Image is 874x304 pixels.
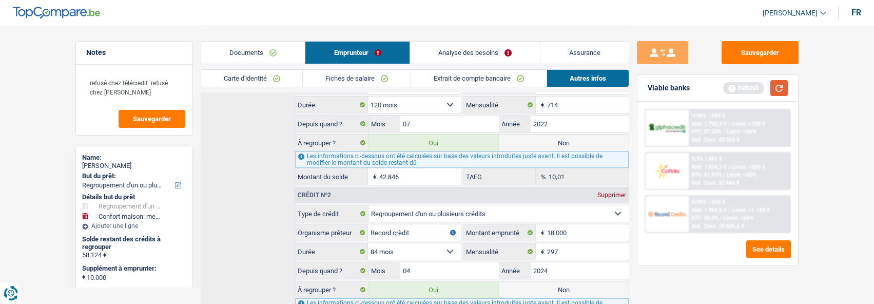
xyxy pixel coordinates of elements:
input: MM [400,262,498,279]
span: € [368,168,379,185]
div: [PERSON_NAME] [82,162,186,170]
span: / [728,164,730,170]
input: AAAA [531,262,629,279]
label: Montant du solde [295,168,368,185]
div: 58.124 € [82,251,186,259]
span: Limit: >1.183 € [732,207,770,214]
label: Oui [368,135,498,151]
a: Analyse des besoins [410,42,540,64]
div: fr [851,8,861,17]
a: [PERSON_NAME] [754,5,826,22]
div: Viable banks [648,84,690,92]
span: Limit: >800 € [732,164,765,170]
span: Limit: >750 € [732,121,765,127]
div: Crédit nº2 [295,192,334,198]
span: € [536,243,547,260]
input: AAAA [531,116,629,132]
div: Ajouter une ligne [82,222,186,230]
label: But du prêt: [82,172,184,180]
span: / [723,172,725,178]
div: Les informations ci-dessous ont été calculées sur base des valeurs introduites juste avant. Il es... [295,151,628,168]
span: NAI: 1 994,6 € [692,207,727,214]
div: 8.95% | 848 € [692,199,725,205]
button: Sauvegarder [722,41,799,64]
img: TopCompare Logo [13,7,100,19]
span: / [728,121,730,127]
label: Durée [295,243,368,260]
label: À regrouper ? [295,281,368,298]
label: Mois [368,262,400,279]
span: € [82,273,86,281]
span: % [536,168,549,185]
label: Organisme prêteur [295,224,368,241]
button: See details [746,240,791,258]
a: Emprunteur [305,42,410,64]
span: DTI: 37.53% [692,128,722,135]
img: Cofidis [648,161,686,180]
label: Depuis quand ? [295,116,368,132]
div: 9.9% | 881 € [692,156,722,162]
label: Année [499,116,531,132]
label: Supplément à emprunter: [82,264,184,273]
a: Assurance [540,42,629,64]
a: Carte d'identité [201,70,303,87]
span: € [536,97,547,113]
a: Extrait de compte bancaire [411,70,547,87]
label: Depuis quand ? [295,262,368,279]
label: Mensualité [463,97,536,113]
img: AlphaCredit [648,122,686,134]
span: Limit: <60% [727,172,756,178]
label: Durée [295,97,368,113]
span: Sauvegarder [133,116,171,122]
a: Autres infos [547,70,629,87]
input: MM [400,116,498,132]
span: DTI: 34.3% [692,215,718,221]
div: Ref. Cost: 29 605,6 € [692,223,744,230]
a: Fiches de salaire [303,70,411,87]
label: Mois [368,116,400,132]
label: Année [499,262,531,279]
span: Limit: <65% [724,215,753,221]
span: / [728,207,730,214]
div: Ref. Cost: 33 262 € [692,137,740,143]
label: Oui [368,281,498,298]
span: [PERSON_NAME] [763,9,818,17]
div: Détails but du prêt [82,193,186,201]
span: Limit: <60% [727,128,756,135]
div: Refresh [723,82,764,93]
div: Name: [82,154,186,162]
a: Documents [201,42,305,64]
div: Solde restant des crédits à regrouper [82,235,186,251]
label: Non [499,135,629,151]
h5: Notes [86,48,182,57]
label: Type de crédit [295,205,368,222]
span: NAI: 1 792,3 € [692,121,727,127]
label: À regrouper ? [295,135,368,151]
span: NAI: 1 834,3 € [692,164,727,170]
span: DTI: 41.92% [692,172,722,178]
span: € [536,224,547,241]
label: Montant emprunté [463,224,536,241]
span: / [720,215,722,221]
span: / [723,128,725,135]
label: Non [499,281,629,298]
div: 9.99% | 884 € [692,112,725,119]
button: Sauvegarder [119,110,185,128]
img: Record Credits [648,204,686,223]
label: TAEG [463,168,536,185]
div: Ref. Cost: 32 944 € [692,180,740,186]
label: Mensualité [463,243,536,260]
div: Supprimer [595,192,629,198]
